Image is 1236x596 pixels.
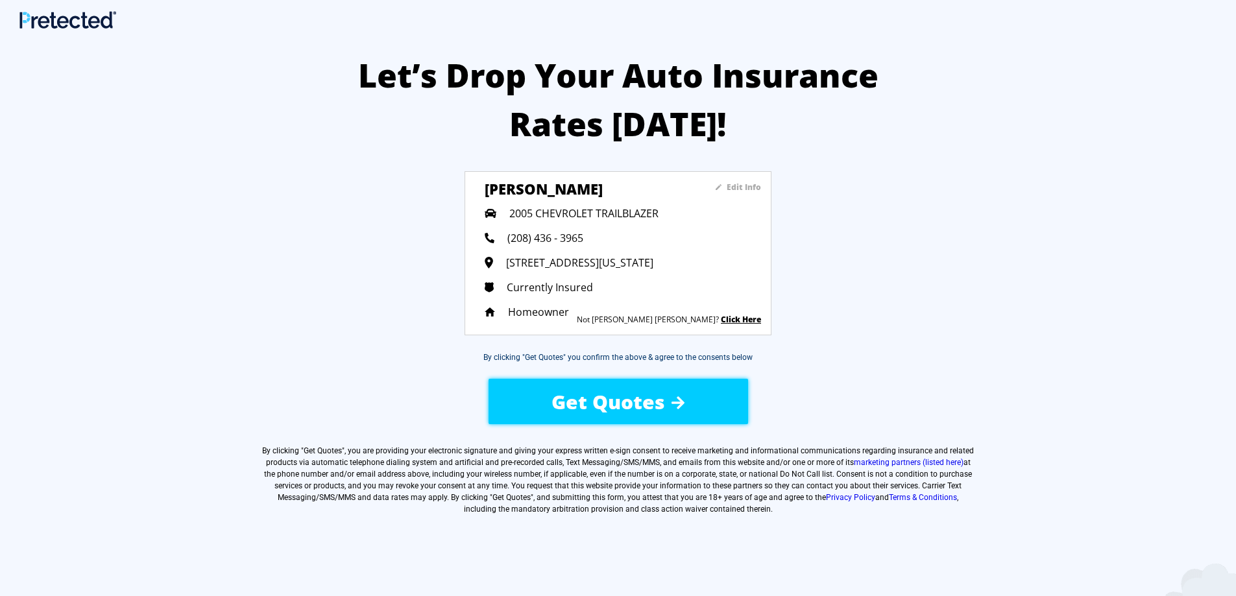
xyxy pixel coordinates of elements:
span: Get Quotes [551,388,665,415]
h3: [PERSON_NAME] [485,179,676,198]
label: By clicking " ", you are providing your electronic signature and giving your express written e-si... [261,445,975,515]
div: By clicking "Get Quotes" you confirm the above & agree to the consents below [483,352,753,363]
h2: Let’s Drop Your Auto Insurance Rates [DATE]! [346,51,890,149]
span: [STREET_ADDRESS][US_STATE] [506,256,653,270]
button: Get Quotes [489,379,748,424]
a: Privacy Policy [826,493,875,502]
sapn: Edit Info [727,182,761,193]
span: Currently Insured [507,280,593,294]
a: Click Here [721,314,761,325]
span: (208) 436 - 3965 [507,231,583,245]
sapn: Not [PERSON_NAME] [PERSON_NAME]? [577,314,719,325]
img: Main Logo [19,11,116,29]
a: Terms & Conditions [889,493,957,502]
a: marketing partners (listed here) [854,458,963,467]
span: 2005 CHEVROLET TRAILBLAZER [509,206,659,221]
span: Homeowner [508,305,569,319]
span: Get Quotes [304,446,342,455]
